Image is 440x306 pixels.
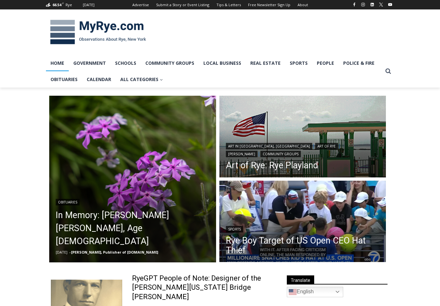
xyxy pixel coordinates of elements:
[226,236,380,255] a: Rye Boy Target of US Open CEO Hat Thief
[226,151,257,157] a: [PERSON_NAME]
[199,55,246,71] a: Local Business
[120,76,163,83] span: All Categories
[46,55,382,88] nav: Primary Navigation
[386,1,394,8] a: YouTube
[219,96,386,179] img: (PHOTO: Rye Playland. Entrance onto Playland Beach at the Boardwalk. By JoAnn Cancro.)
[49,96,216,262] img: (PHOTO: Kim Eierman of EcoBeneficial designed and oversaw the installation of native plant beds f...
[368,1,376,8] a: Linkedin
[116,71,168,88] a: All Categories
[287,287,343,297] a: English
[226,142,380,157] div: | | |
[219,96,386,179] a: Read More Art of Rye: Rye Playland
[56,250,67,255] time: [DATE]
[382,65,394,77] button: View Search Form
[52,2,61,7] span: 66.54
[69,55,110,71] a: Government
[315,143,338,149] a: Art of Rye
[46,55,69,71] a: Home
[226,226,243,232] a: Sports
[350,1,358,8] a: Facebook
[287,275,314,284] span: Translate
[219,181,386,264] a: Read More Rye Boy Target of US Open CEO Hat Thief
[339,55,379,71] a: Police & Fire
[110,55,141,71] a: Schools
[56,199,80,205] a: Obituaries
[377,1,385,8] a: X
[289,288,297,296] img: en
[62,1,64,5] span: F
[226,160,380,170] a: Art of Rye: Rye Playland
[246,55,285,71] a: Real Estate
[260,151,301,157] a: Community Groups
[71,250,158,255] a: [PERSON_NAME], Publisher of [DOMAIN_NAME]
[359,1,367,8] a: Instagram
[46,15,150,49] img: MyRye.com
[82,71,116,88] a: Calendar
[83,2,95,8] div: [DATE]
[49,96,216,262] a: Read More In Memory: Barbara Porter Schofield, Age 90
[285,55,312,71] a: Sports
[69,250,71,255] span: –
[46,71,82,88] a: Obituaries
[219,181,386,264] img: (PHOTO: A Rye boy attending the US Open was the target of a CEO who snatched a hat being given to...
[66,2,72,8] div: Rye
[312,55,339,71] a: People
[226,143,312,149] a: Art in [GEOGRAPHIC_DATA], [GEOGRAPHIC_DATA]
[56,209,210,248] a: In Memory: [PERSON_NAME] [PERSON_NAME], Age [DEMOGRAPHIC_DATA]
[141,55,199,71] a: Community Groups
[132,274,275,302] a: RyeGPT People of Note: Designer of the [PERSON_NAME][US_STATE] Bridge [PERSON_NAME]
